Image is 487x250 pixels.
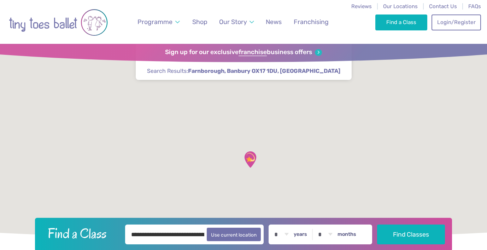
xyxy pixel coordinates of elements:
a: FAQs [468,3,481,10]
span: News [266,18,282,25]
a: Sign up for our exclusivefranchisebusiness offers [165,48,322,56]
button: Use current location [207,228,261,241]
a: Franchising [291,14,332,30]
span: Franchising [294,18,329,25]
a: Shop [189,14,211,30]
a: Find a Class [375,14,427,30]
span: Shop [192,18,207,25]
a: Our Story [216,14,258,30]
a: Our Locations [383,3,418,10]
a: Login/Register [432,14,481,30]
button: Find Classes [377,225,445,244]
h2: Find a Class [42,225,121,242]
span: Our Story [219,18,247,25]
a: Reviews [351,3,372,10]
div: Hanwell Fields Community Centre [241,151,259,168]
strong: Farnborough, Banbury OX17 1DU, [GEOGRAPHIC_DATA] [188,68,340,74]
a: News [263,14,285,30]
strong: franchise [239,48,267,56]
a: Programme [134,14,183,30]
img: tiny toes ballet [9,5,108,40]
span: Programme [137,18,172,25]
label: months [338,231,356,238]
label: years [294,231,307,238]
a: Contact Us [429,3,457,10]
